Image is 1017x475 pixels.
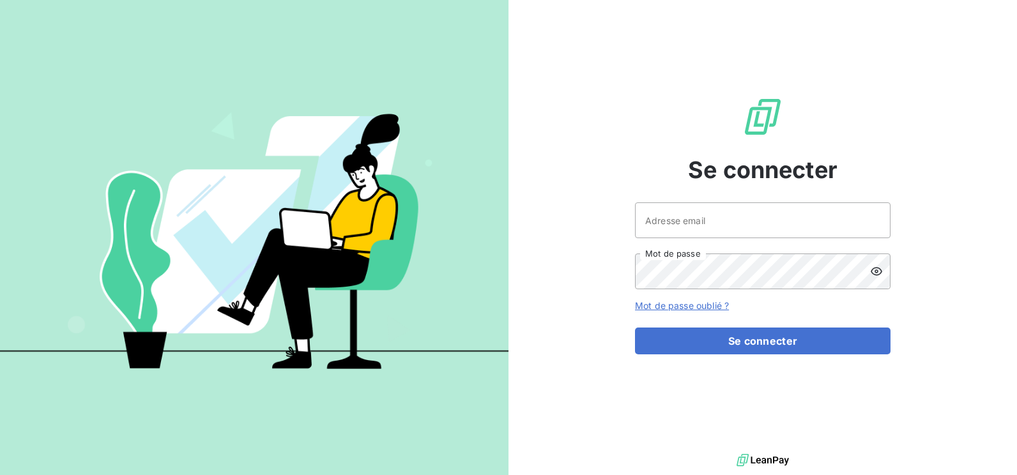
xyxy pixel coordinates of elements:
[737,451,789,470] img: logo
[635,300,729,311] a: Mot de passe oublié ?
[635,202,891,238] input: placeholder
[688,153,837,187] span: Se connecter
[635,328,891,354] button: Se connecter
[742,96,783,137] img: Logo LeanPay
